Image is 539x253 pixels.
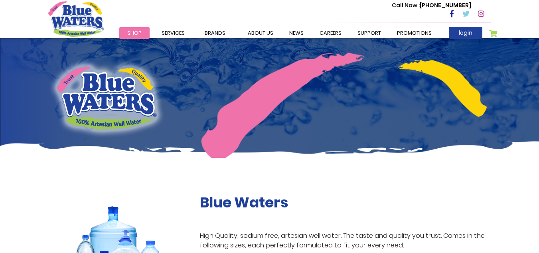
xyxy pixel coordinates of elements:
p: High Quality, sodium free, artesian well water. The taste and quality you trust. Comes in the fol... [200,231,491,250]
span: Call Now : [392,1,420,9]
span: Shop [127,29,142,37]
a: News [281,27,312,39]
a: Promotions [389,27,440,39]
a: login [449,27,482,39]
span: Services [162,29,185,37]
a: careers [312,27,349,39]
span: Brands [205,29,225,37]
a: support [349,27,389,39]
a: store logo [48,1,104,36]
p: [PHONE_NUMBER] [392,1,471,10]
a: about us [240,27,281,39]
h2: Blue Waters [200,194,491,211]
